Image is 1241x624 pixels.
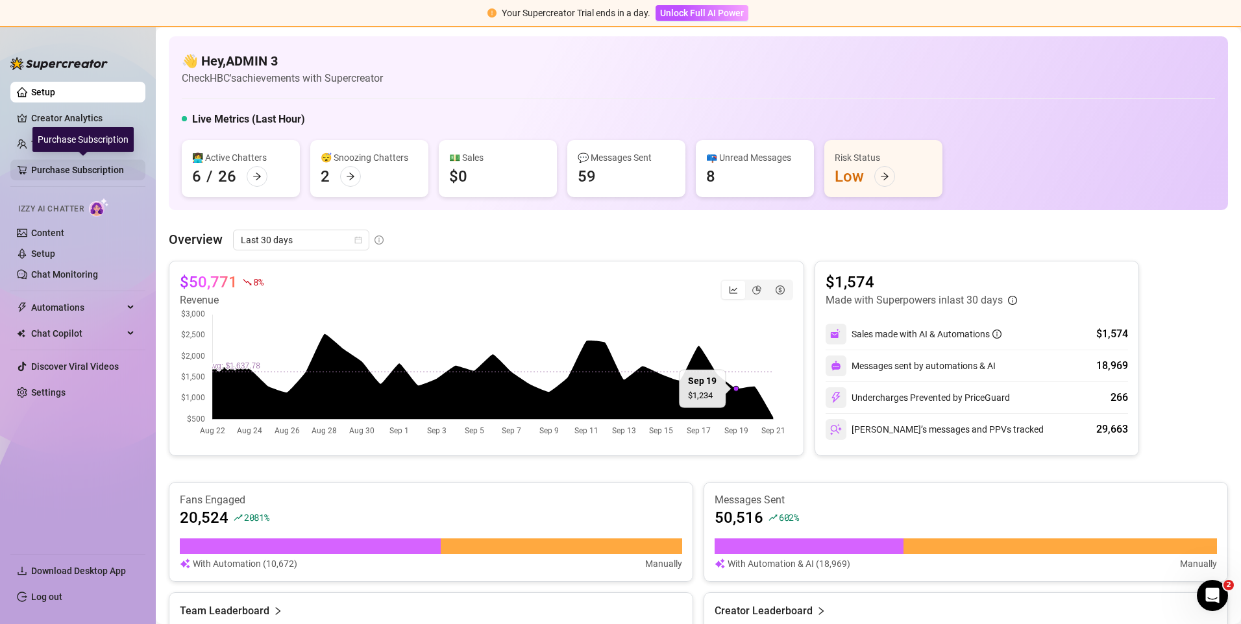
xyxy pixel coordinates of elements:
span: Download Desktop App [31,566,126,576]
span: fall [243,278,252,287]
span: arrow-right [252,172,262,181]
span: info-circle [1008,296,1017,305]
div: 💵 Sales [449,150,547,165]
span: info-circle [992,330,1001,339]
span: Your Supercreator Trial ends in a day. [502,8,650,18]
span: info-circle [375,235,384,245]
a: Settings [31,387,66,398]
span: Unlock Full AI Power [660,8,744,18]
span: right [817,603,826,619]
div: Messages sent by automations & AI [826,355,996,376]
div: 26 [218,166,236,187]
span: 8 % [253,276,263,288]
span: download [17,566,27,576]
a: Purchase Subscription [31,160,135,180]
article: $1,574 [826,272,1017,293]
a: Discover Viral Videos [31,361,119,372]
a: Log out [31,592,62,602]
img: svg%3e [830,328,842,340]
span: line-chart [729,285,738,294]
div: Purchase Subscription [32,127,134,152]
article: Messages Sent [715,493,1217,507]
a: Content [31,228,64,238]
span: right [273,603,282,619]
div: $0 [449,166,467,187]
span: rise [768,513,778,522]
article: $50,771 [180,272,238,293]
span: 2081 % [244,511,269,523]
img: svg%3e [830,392,842,403]
iframe: Intercom live chat [1197,580,1228,611]
article: Team Leaderboard [180,603,269,619]
div: 😴 Snoozing Chatters [321,150,418,165]
img: svg%3e [180,557,190,571]
article: With Automation (10,672) [193,557,297,571]
span: exclamation-circle [487,8,497,18]
div: 📪 Unread Messages [706,150,804,165]
img: logo-BBDzfeDw.svg [10,57,108,70]
span: 2 [1223,580,1234,590]
article: Creator Leaderboard [715,603,813,619]
article: 20,524 [180,507,228,528]
div: Sales made with AI & Automations [852,327,1001,341]
a: Setup [31,248,55,259]
div: 2 [321,166,330,187]
div: 29,663 [1096,422,1128,437]
img: svg%3e [715,557,725,571]
div: 👩‍💻 Active Chatters [192,150,289,165]
span: pie-chart [752,285,761,294]
div: Undercharges Prevented by PriceGuard [826,387,1010,408]
img: svg%3e [831,361,841,371]
article: Overview [169,230,223,249]
span: Izzy AI Chatter [18,203,84,215]
div: 59 [578,166,596,187]
article: Made with Superpowers in last 30 days [826,293,1003,308]
a: Setup [31,87,55,97]
a: Unlock Full AI Power [656,8,748,18]
div: segmented control [720,280,793,300]
article: Manually [1180,557,1217,571]
span: arrow-right [346,172,355,181]
h5: Live Metrics (Last Hour) [192,112,305,127]
img: AI Chatter [89,198,109,217]
article: With Automation & AI (18,969) [728,557,850,571]
article: Fans Engaged [180,493,682,507]
a: Chat Monitoring [31,269,98,280]
div: [PERSON_NAME]’s messages and PPVs tracked [826,419,1044,440]
article: Revenue [180,293,263,308]
span: 602 % [779,511,799,523]
div: 18,969 [1096,358,1128,374]
span: calendar [354,236,362,244]
h4: 👋 Hey, ADMIN 3 [182,52,383,70]
span: dollar-circle [776,285,785,294]
div: 6 [192,166,201,187]
article: Manually [645,557,682,571]
div: 8 [706,166,715,187]
span: Chat Copilot [31,323,123,344]
button: Unlock Full AI Power [656,5,748,21]
img: Chat Copilot [17,329,25,338]
div: 💬 Messages Sent [578,150,675,165]
article: 50,516 [715,507,763,528]
img: svg%3e [830,424,842,435]
div: 266 [1111,390,1128,405]
a: Creator Analytics [31,108,135,128]
span: Last 30 days [241,230,362,250]
div: Risk Status [835,150,932,165]
span: thunderbolt [17,302,27,313]
span: Automations [31,297,123,318]
span: rise [234,513,243,522]
a: Team Analytics [31,139,95,149]
span: arrow-right [880,172,889,181]
div: $1,574 [1096,326,1128,342]
article: Check HBC's achievements with Supercreator [182,70,383,86]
